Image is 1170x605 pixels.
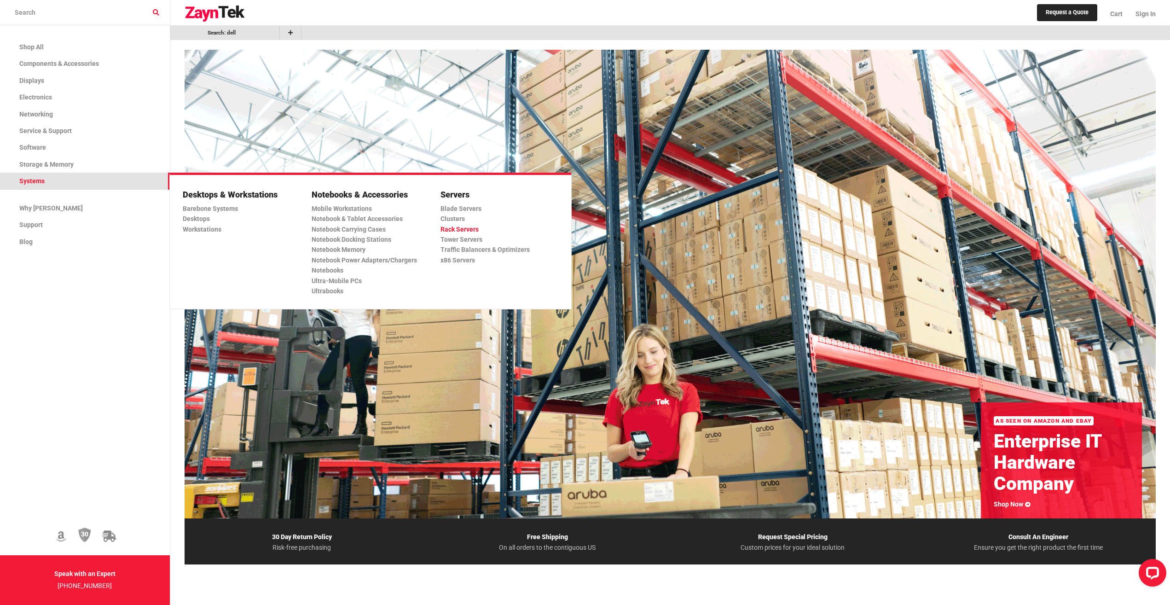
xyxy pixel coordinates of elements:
[312,255,422,265] a: Notebook Power Adapters/Chargers
[19,127,72,134] span: Service & Support
[676,543,910,552] p: Custom prices for your ideal solution
[78,527,91,543] img: 30 Day Return Policy
[440,244,551,255] a: Traffic Balancers & Optimizers
[58,582,112,589] a: [PHONE_NUMBER]
[312,188,422,201] a: Notebooks & Accessories
[1104,2,1129,25] a: Cart
[440,224,551,234] a: Rack Servers
[1131,555,1170,594] iframe: LiveChat chat widget
[1129,2,1156,25] a: Sign In
[19,93,52,101] span: Electronics
[312,286,422,296] a: Ultrabooks
[994,431,1129,494] h2: Enterprise IT Hardware Company
[312,234,422,244] a: Notebook Docking Stations
[312,214,422,224] a: Notebook & Tablet Accessories
[19,161,74,168] span: Storage & Memory
[1037,4,1097,22] a: Request a Quote
[19,111,53,118] span: Networking
[19,177,45,185] span: Systems
[312,204,422,214] a: Mobile Workstations
[19,77,44,84] span: Displays
[19,221,43,228] span: Support
[994,500,1031,508] a: Shop Now
[994,416,1094,425] div: As Seen On Amazon and Ebay
[440,188,551,201] a: Servers
[430,531,664,543] p: Free Shipping
[183,214,293,224] a: Desktops
[921,531,1155,543] p: Consult An Engineer
[183,188,293,201] a: Desktops & Workstations
[312,276,422,286] a: Ultra-Mobile PCs
[185,6,245,22] img: logo
[19,238,33,245] span: Blog
[921,543,1155,552] p: Ensure you get the right product the first time
[185,543,419,552] p: Risk-free purchasing
[54,570,116,577] strong: Speak with an Expert
[440,234,551,244] a: Tower Servers
[1110,10,1123,17] span: Cart
[440,204,551,214] a: Blade Servers
[183,204,293,214] a: Barebone Systems
[430,543,664,552] p: On all orders to the contiguous US
[312,244,422,255] a: Notebook Memory
[268,29,274,37] a: Remove Bookmark
[19,60,99,67] span: Components & Accessories
[183,224,293,234] a: Workstations
[19,43,44,51] span: Shop All
[175,29,267,37] a: go to /search?term=dell
[19,144,46,151] span: Software
[440,255,551,265] a: x86 Servers
[440,214,551,224] a: Clusters
[185,531,419,543] p: 30 Day Return Policy
[312,224,422,234] a: Notebook Carrying Cases
[19,204,83,212] span: Why [PERSON_NAME]
[676,531,910,543] p: Request Special Pricing
[312,265,422,275] a: Notebooks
